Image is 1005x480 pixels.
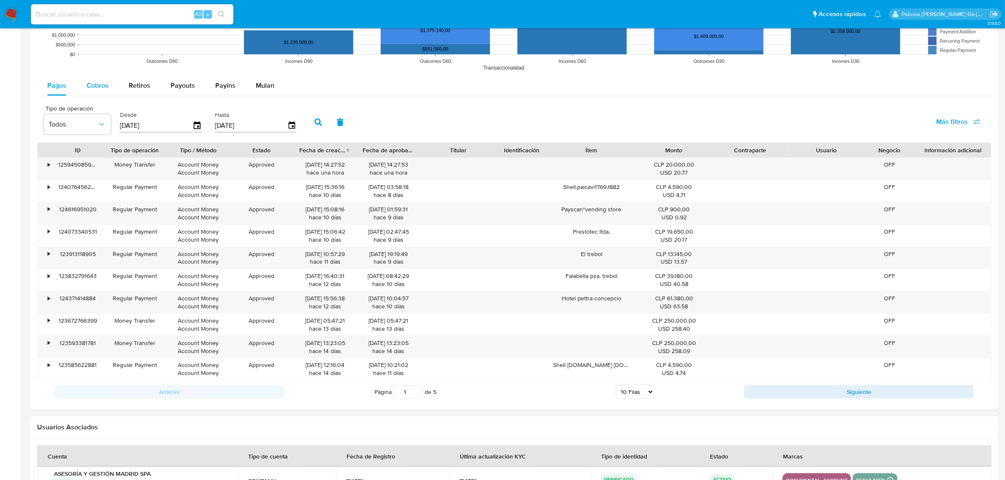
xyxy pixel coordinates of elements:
[990,10,999,19] a: Salir
[37,423,991,431] h2: Usuarios Asociados
[31,9,233,20] input: Buscar usuario o caso...
[874,11,881,18] a: Notificaciones
[213,8,230,20] button: search-icon
[818,10,866,19] span: Accesos rápidos
[987,20,1001,27] span: 3.158.0
[206,10,209,18] span: s
[195,10,202,18] span: Alt
[902,10,987,18] p: paloma.falcondesoto@mercadolibre.cl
